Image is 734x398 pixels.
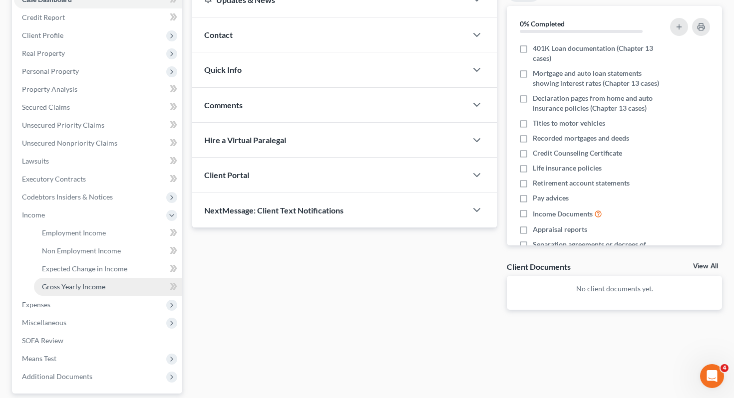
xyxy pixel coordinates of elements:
span: Unsecured Nonpriority Claims [22,139,117,147]
a: Employment Income [34,224,182,242]
p: No client documents yet. [515,284,714,294]
span: Client Profile [22,31,63,39]
span: 4 [721,364,729,372]
span: Titles to motor vehicles [533,118,605,128]
span: Real Property [22,49,65,57]
span: Executory Contracts [22,175,86,183]
span: Contact [204,30,233,39]
span: Client Portal [204,170,249,180]
a: View All [693,263,718,270]
span: Personal Property [22,67,79,75]
span: Retirement account statements [533,178,630,188]
span: Life insurance policies [533,163,602,173]
span: Non Employment Income [42,246,121,255]
span: Appraisal reports [533,224,587,234]
a: Secured Claims [14,98,182,116]
span: Secured Claims [22,103,70,111]
span: Employment Income [42,228,106,237]
a: Credit Report [14,8,182,26]
span: Means Test [22,354,56,363]
span: Income [22,210,45,219]
span: Expected Change in Income [42,264,127,273]
span: Separation agreements or decrees of divorces [533,239,660,259]
iframe: Intercom live chat [700,364,724,388]
a: Unsecured Priority Claims [14,116,182,134]
span: Comments [204,100,243,110]
a: Unsecured Nonpriority Claims [14,134,182,152]
span: Additional Documents [22,372,92,381]
a: Lawsuits [14,152,182,170]
span: Pay advices [533,193,569,203]
div: Client Documents [507,261,571,272]
a: Executory Contracts [14,170,182,188]
span: SOFA Review [22,336,63,345]
span: Unsecured Priority Claims [22,121,104,129]
strong: 0% Completed [520,19,565,28]
span: Hire a Virtual Paralegal [204,135,286,145]
a: SOFA Review [14,332,182,350]
a: Expected Change in Income [34,260,182,278]
span: NextMessage: Client Text Notifications [204,205,344,215]
a: Property Analysis [14,80,182,98]
span: Mortgage and auto loan statements showing interest rates (Chapter 13 cases) [533,68,660,88]
a: Non Employment Income [34,242,182,260]
span: Credit Report [22,13,65,21]
span: Income Documents [533,209,593,219]
span: Miscellaneous [22,318,66,327]
span: 401K Loan documentation (Chapter 13 cases) [533,43,660,63]
span: Expenses [22,300,50,309]
span: Recorded mortgages and deeds [533,133,629,143]
a: Gross Yearly Income [34,278,182,296]
span: Gross Yearly Income [42,282,105,291]
span: Credit Counseling Certificate [533,148,622,158]
span: Codebtors Insiders & Notices [22,193,113,201]
span: Quick Info [204,65,242,74]
span: Declaration pages from home and auto insurance policies (Chapter 13 cases) [533,93,660,113]
span: Property Analysis [22,85,77,93]
span: Lawsuits [22,157,49,165]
